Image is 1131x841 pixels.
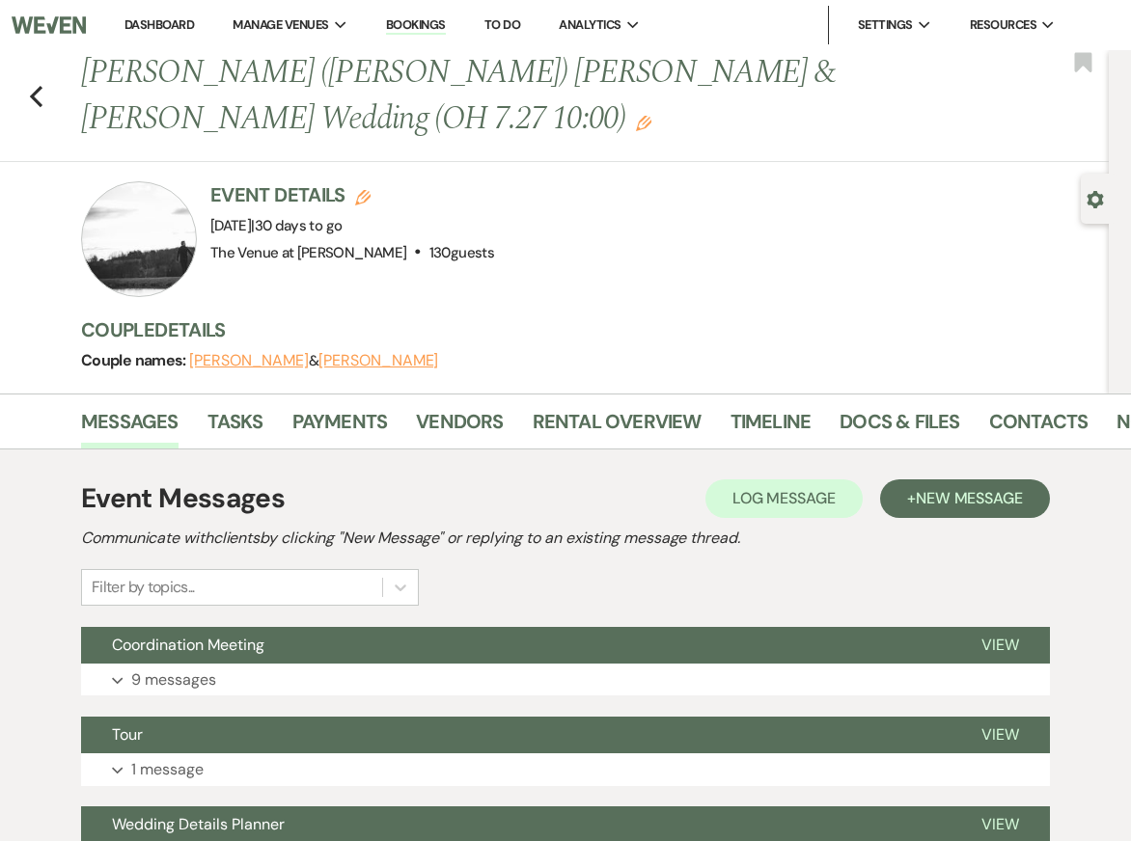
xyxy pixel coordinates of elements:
[916,488,1023,508] span: New Message
[429,243,494,262] span: 130 guests
[989,406,1089,448] a: Contacts
[636,114,651,131] button: Edit
[559,15,621,35] span: Analytics
[92,576,195,599] div: Filter by topics...
[233,15,328,35] span: Manage Venues
[970,15,1036,35] span: Resources
[81,627,951,664] button: Coordination Meeting
[124,16,194,33] a: Dashboard
[1087,189,1104,207] button: Open lead details
[255,216,343,235] span: 30 days to go
[131,757,204,782] p: 1 message
[81,350,189,370] span: Couple names:
[112,724,143,745] span: Tour
[112,635,264,655] span: Coordination Meeting
[981,724,1019,745] span: View
[81,50,896,142] h1: [PERSON_NAME] ([PERSON_NAME]) [PERSON_NAME] & [PERSON_NAME] Wedding (OH 7.27 10:00)
[81,664,1050,696] button: 9 messages
[416,406,503,448] a: Vendors
[210,216,342,235] span: [DATE]
[81,717,951,753] button: Tour
[81,406,179,448] a: Messages
[189,353,309,368] button: [PERSON_NAME]
[210,181,494,208] h3: Event Details
[731,406,812,448] a: Timeline
[81,478,285,519] h1: Event Messages
[81,316,1090,343] h3: Couple Details
[951,627,1050,664] button: View
[81,527,1050,550] h2: Communicate with clients by clicking "New Message" or replying to an existing message thread.
[251,216,342,235] span: |
[880,479,1050,518] button: +New Message
[951,717,1050,753] button: View
[840,406,959,448] a: Docs & Files
[981,814,1019,834] span: View
[981,635,1019,655] span: View
[858,15,913,35] span: Settings
[705,479,863,518] button: Log Message
[484,16,520,33] a: To Do
[81,753,1050,786] button: 1 message
[732,488,836,508] span: Log Message
[292,406,388,448] a: Payments
[207,406,263,448] a: Tasks
[210,243,406,262] span: The Venue at [PERSON_NAME]
[386,16,446,35] a: Bookings
[189,351,438,370] span: &
[131,667,216,692] p: 9 messages
[318,353,438,368] button: [PERSON_NAME]
[112,814,285,834] span: Wedding Details Planner
[533,406,702,448] a: Rental Overview
[12,5,86,45] img: Weven Logo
